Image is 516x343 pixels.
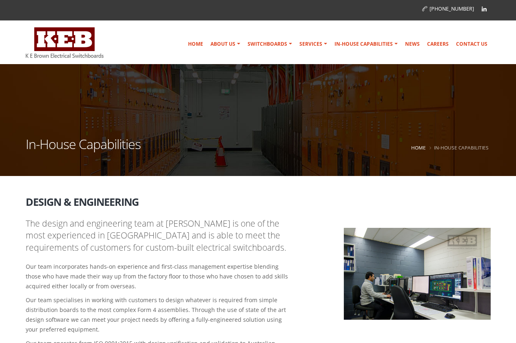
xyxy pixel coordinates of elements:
a: In-house Capabilities [331,36,401,52]
a: Services [296,36,330,52]
a: Switchboards [244,36,295,52]
img: K E Brown Electrical Switchboards [26,27,104,58]
li: In-House Capabilities [427,143,489,153]
a: Linkedin [478,3,490,15]
p: Our team incorporates hands-on experience and first-class management expertise blending those who... [26,262,292,291]
h2: Design & Engineering [26,190,491,207]
a: Home [185,36,206,52]
a: About Us [207,36,244,52]
p: The design and engineering team at [PERSON_NAME] is one of the most experienced in [GEOGRAPHIC_DA... [26,218,292,254]
a: News [402,36,423,52]
h1: In-House Capabilities [26,138,141,161]
p: Our team specialises in working with customers to design whatever is required from simple distrib... [26,295,292,334]
a: Home [411,144,426,151]
a: [PHONE_NUMBER] [422,5,474,12]
a: Contact Us [453,36,491,52]
a: Careers [424,36,452,52]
